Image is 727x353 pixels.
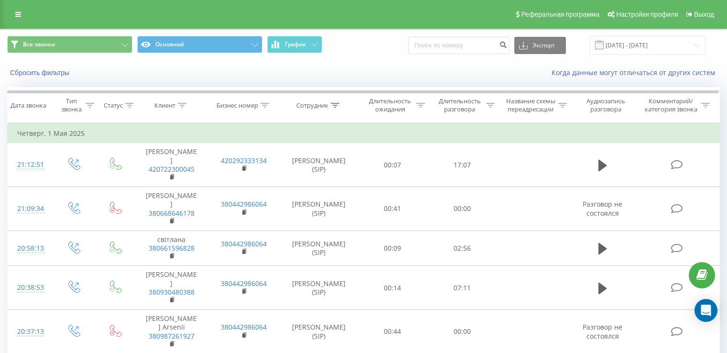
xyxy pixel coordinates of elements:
[17,155,43,174] div: 21:12:51
[17,278,43,297] div: 20:38:53
[616,11,678,18] span: Настройки профиля
[358,266,427,310] td: 00:14
[267,36,322,53] button: График
[8,124,720,143] td: Четверг, 1 Мая 2025
[149,165,195,174] a: 420722300045
[427,266,497,310] td: 07:11
[285,41,306,48] span: График
[694,299,717,322] div: Open Intercom Messenger
[367,97,414,113] div: Длительность ожидания
[358,231,427,266] td: 00:09
[23,41,55,48] span: Все звонки
[149,243,195,253] a: 380661596828
[135,143,207,187] td: [PERSON_NAME]
[427,231,497,266] td: 02:56
[17,239,43,258] div: 20:58:13
[135,266,207,310] td: [PERSON_NAME]
[358,187,427,231] td: 00:41
[280,143,358,187] td: [PERSON_NAME] (SIP)
[583,322,622,340] span: Разговор не состоялся
[149,331,195,341] a: 380987261927
[221,322,267,331] a: 380442986064
[280,187,358,231] td: [PERSON_NAME] (SIP)
[427,143,497,187] td: 17:07
[135,187,207,231] td: [PERSON_NAME]
[552,68,720,77] a: Когда данные могут отличаться от других систем
[135,231,207,266] td: світлана
[643,97,699,113] div: Комментарий/категория звонка
[149,209,195,218] a: 380668646178
[280,266,358,310] td: [PERSON_NAME] (SIP)
[506,97,556,113] div: Название схемы переадресации
[583,199,622,217] span: Разговор не состоялся
[408,37,510,54] input: Поиск по номеру
[17,322,43,341] div: 20:37:13
[221,199,267,209] a: 380442986064
[436,97,484,113] div: Длительность разговора
[296,101,328,110] div: Сотрудник
[154,101,175,110] div: Клиент
[217,101,258,110] div: Бизнес номер
[221,156,267,165] a: 420292333134
[521,11,599,18] span: Реферальная программа
[11,101,46,110] div: Дата звонка
[578,97,634,113] div: Аудиозапись разговора
[221,239,267,248] a: 380442986064
[7,68,74,77] button: Сбросить фильтры
[7,36,132,53] button: Все звонки
[358,143,427,187] td: 00:07
[17,199,43,218] div: 21:09:34
[137,36,262,53] button: Основной
[427,187,497,231] td: 00:00
[280,231,358,266] td: [PERSON_NAME] (SIP)
[149,287,195,297] a: 380930480388
[694,11,714,18] span: Выход
[104,101,123,110] div: Статус
[60,97,83,113] div: Тип звонка
[221,279,267,288] a: 380442986064
[514,37,566,54] button: Экспорт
